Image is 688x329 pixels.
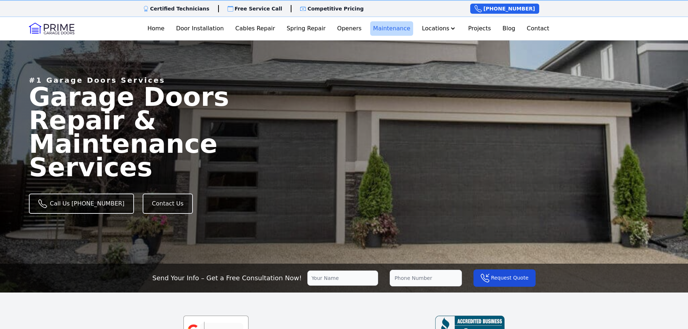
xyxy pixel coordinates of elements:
[499,21,518,36] a: Blog
[470,4,539,14] a: [PHONE_NUMBER]
[307,270,378,286] input: Your Name
[144,21,167,36] a: Home
[307,5,364,12] p: Competitive Pricing
[473,269,536,287] button: Request Quote
[29,23,74,34] img: Logo
[370,21,413,36] a: Maintenance
[334,21,365,36] a: Openers
[150,5,209,12] p: Certified Technicians
[29,75,165,85] p: #1 Garage Doors Services
[390,270,462,286] input: Phone Number
[152,273,302,283] p: Send Your Info – Get a Free Consultation Now!
[235,5,282,12] p: Free Service Call
[143,194,193,214] a: Contact Us
[465,21,494,36] a: Projects
[233,21,278,36] a: Cables Repair
[284,21,329,36] a: Spring Repair
[419,21,459,36] button: Locations
[524,21,552,36] a: Contact
[29,82,229,182] span: Garage Doors Repair & Maintenance Services
[29,194,134,214] a: Call Us [PHONE_NUMBER]
[173,21,226,36] a: Door Installation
